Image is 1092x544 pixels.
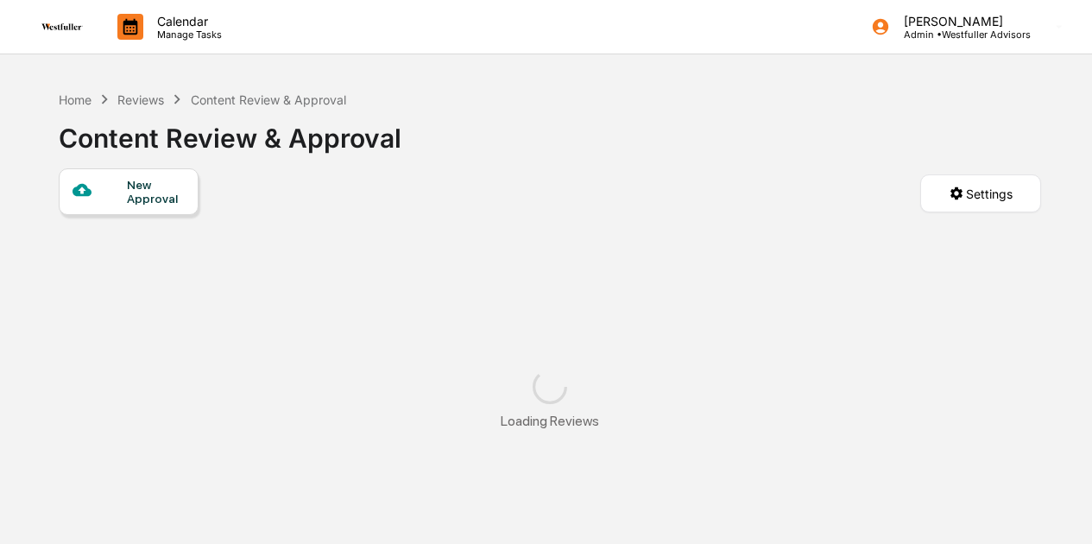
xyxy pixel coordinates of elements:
p: [PERSON_NAME] [890,14,1031,28]
div: Reviews [117,92,164,107]
div: Content Review & Approval [191,92,346,107]
img: logo [41,23,83,30]
div: Content Review & Approval [59,109,401,154]
p: Calendar [143,14,230,28]
div: Loading Reviews [501,413,599,429]
div: New Approval [127,178,185,206]
p: Admin • Westfuller Advisors [890,28,1031,41]
div: Home [59,92,92,107]
button: Settings [920,174,1041,212]
p: Manage Tasks [143,28,230,41]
